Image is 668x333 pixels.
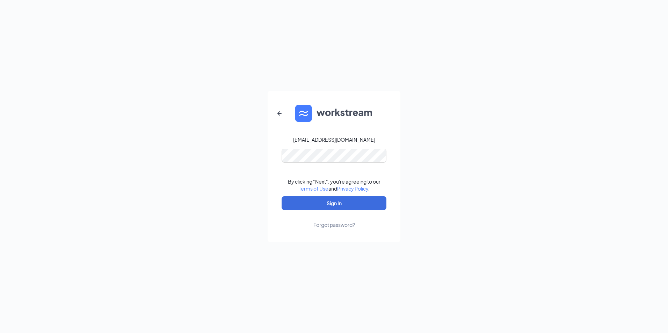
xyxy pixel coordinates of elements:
[271,105,288,122] button: ArrowLeftNew
[293,136,375,143] div: [EMAIL_ADDRESS][DOMAIN_NAME]
[275,109,284,118] svg: ArrowLeftNew
[295,105,373,122] img: WS logo and Workstream text
[288,178,380,192] div: By clicking "Next", you're agreeing to our and .
[337,185,368,192] a: Privacy Policy
[282,196,386,210] button: Sign In
[299,185,328,192] a: Terms of Use
[313,210,355,228] a: Forgot password?
[313,221,355,228] div: Forgot password?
